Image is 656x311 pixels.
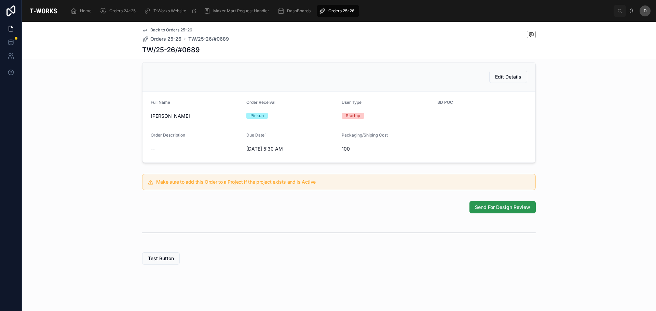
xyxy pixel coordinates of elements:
[80,8,92,14] span: Home
[142,45,200,55] h1: TW/25-26/#0689
[148,255,174,262] span: Test Button
[156,180,530,184] h5: Make sure to add this Order to a Project if the project exists and is Active
[346,113,360,119] div: Startup
[250,113,264,119] div: Pickup
[213,8,269,14] span: Maker Mart Request Handler
[153,8,186,14] span: T-Works Website
[342,100,361,105] span: User Type
[437,100,453,105] span: BD POC
[342,145,432,152] span: 100
[151,113,241,119] span: [PERSON_NAME]
[644,8,647,14] span: D
[317,5,359,17] a: Orders 25-26
[275,5,315,17] a: DashBoards
[489,71,527,83] button: Edit Details
[202,5,274,17] a: Maker Mart Request Handler
[188,36,229,42] a: TW/25-26/#0689
[475,204,530,211] span: Send For Design Review
[328,8,354,14] span: Orders 25-26
[151,132,185,138] span: Order Description
[246,100,275,105] span: Order Receival
[469,201,536,213] button: Send For Design Review
[65,3,614,18] div: scrollable content
[495,73,521,80] span: Edit Details
[287,8,311,14] span: DashBoards
[150,27,192,33] span: Back to Orders 25-26
[142,36,181,42] a: Orders 25-26
[342,132,388,138] span: Packaging/Shiping Cost
[98,5,140,17] a: Orders 24-25
[109,8,136,14] span: Orders 24-25
[142,252,180,265] button: Test Button
[246,145,337,152] span: [DATE] 5:30 AM
[151,145,155,152] span: --
[27,5,59,16] img: App logo
[142,5,200,17] a: T-Works Website
[246,132,266,138] span: Due Date`
[151,100,170,105] span: Full Name
[150,36,181,42] span: Orders 25-26
[68,5,96,17] a: Home
[142,27,192,33] a: Back to Orders 25-26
